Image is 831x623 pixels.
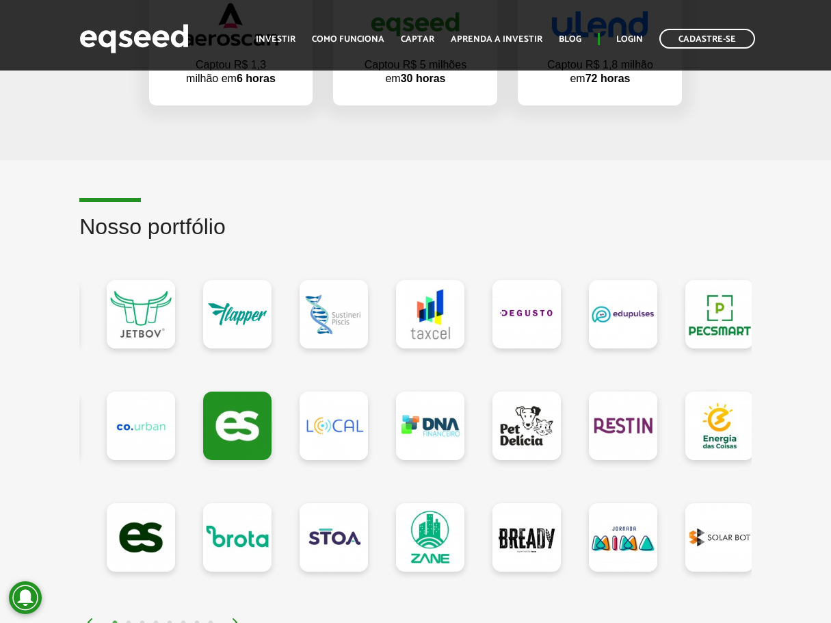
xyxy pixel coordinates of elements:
a: Login [616,35,643,44]
a: Brota Company [203,503,272,572]
a: Cadastre-se [659,29,755,49]
strong: 30 horas [401,73,446,84]
a: Loocal [300,392,368,460]
a: Como funciona [312,35,384,44]
a: EqSeed [107,503,175,572]
a: Blog [559,35,581,44]
a: Taxcel [396,280,464,348]
a: Aprenda a investir [451,35,542,44]
a: Energia das Coisas [685,392,754,460]
a: Flapper [203,280,272,348]
p: Captou R$ 5 milhões em [364,58,466,84]
a: Jornada Mima [589,503,657,572]
a: Edupulses [589,280,657,348]
p: Captou R$ 1,3 milhão em [179,58,282,84]
img: EqSeed [79,21,189,57]
a: Investir [256,35,295,44]
a: STOA Seguros [300,503,368,572]
a: Sustineri Piscis [300,280,368,348]
a: Pecsmart [685,280,754,348]
a: Solar Bot [685,503,754,572]
a: Degusto Brands [492,280,561,348]
a: Pet Delícia [492,392,561,460]
a: Testando Contrato [203,392,272,460]
p: Captou R$ 1,8 milhão em [545,58,655,84]
a: Bready [492,503,561,572]
strong: 6 horas [237,73,276,84]
a: DNA Financeiro [396,392,464,460]
h2: Nosso portfólio [79,215,752,259]
strong: 72 horas [585,73,631,84]
a: Zane [396,503,464,572]
a: Restin [589,392,657,460]
a: Co.Urban [107,392,175,460]
a: Captar [401,35,434,44]
a: JetBov [107,280,175,348]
